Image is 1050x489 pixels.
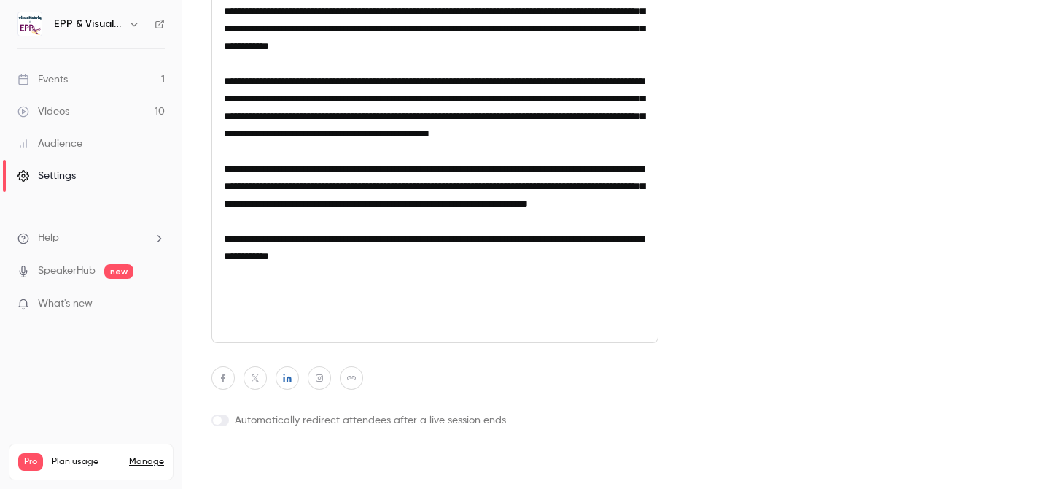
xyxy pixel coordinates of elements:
[17,231,165,246] li: help-dropdown-opener
[104,264,133,279] span: new
[17,169,76,183] div: Settings
[147,298,165,311] iframe: Noticeable Trigger
[38,296,93,312] span: What's new
[38,263,96,279] a: SpeakerHub
[211,413,658,428] label: Automatically redirect attendees after a live session ends
[54,17,122,31] h6: EPP & Visualfabriq
[17,104,69,119] div: Videos
[18,453,43,471] span: Pro
[129,456,164,468] a: Manage
[211,451,327,480] button: Update channel
[38,231,59,246] span: Help
[17,136,82,151] div: Audience
[52,456,120,468] span: Plan usage
[18,12,42,36] img: EPP & Visualfabriq
[17,72,68,87] div: Events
